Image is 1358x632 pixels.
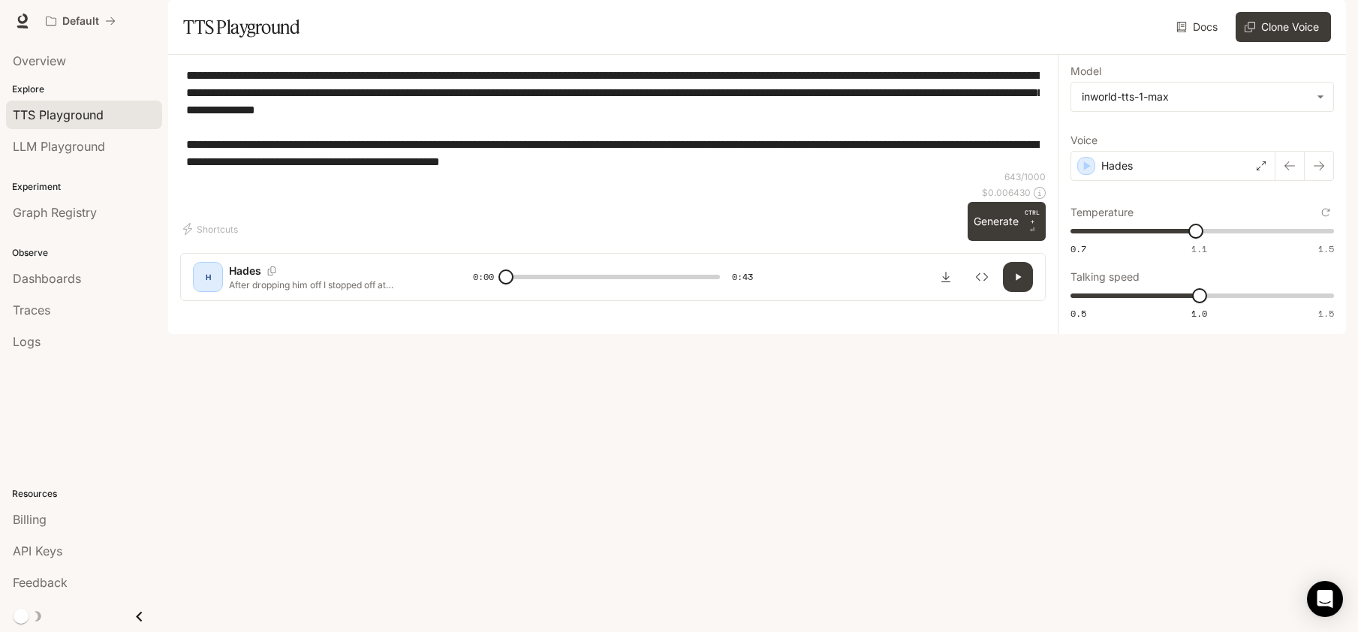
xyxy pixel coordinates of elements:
[62,15,99,28] p: Default
[1173,12,1224,42] a: Docs
[1191,307,1207,320] span: 1.0
[1025,208,1040,226] p: CTRL +
[1082,89,1309,104] div: inworld-tts-1-max
[1070,272,1140,282] p: Talking speed
[1025,208,1040,235] p: ⏎
[1070,66,1101,77] p: Model
[967,262,997,292] button: Inspect
[261,266,282,275] button: Copy Voice ID
[1191,242,1207,255] span: 1.1
[1004,170,1046,183] p: 643 / 1000
[931,262,961,292] button: Download audio
[1236,12,1331,42] button: Clone Voice
[473,269,494,284] span: 0:00
[1070,135,1098,146] p: Voice
[39,6,122,36] button: All workspaces
[1317,204,1334,221] button: Reset to default
[1318,242,1334,255] span: 1.5
[1307,581,1343,617] div: Open Intercom Messenger
[968,202,1046,241] button: GenerateCTRL +⏎
[1101,158,1133,173] p: Hades
[1070,207,1134,218] p: Temperature
[1070,307,1086,320] span: 0.5
[229,263,261,278] p: Hades
[1071,83,1333,111] div: inworld-tts-1-max
[196,265,220,289] div: H
[180,217,244,241] button: Shortcuts
[1070,242,1086,255] span: 0.7
[229,278,437,291] p: After dropping him off I stopped off at [PERSON_NAME][GEOGRAPHIC_DATA]. He was steadfastly curiou...
[183,12,300,42] h1: TTS Playground
[732,269,753,284] span: 0:43
[1318,307,1334,320] span: 1.5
